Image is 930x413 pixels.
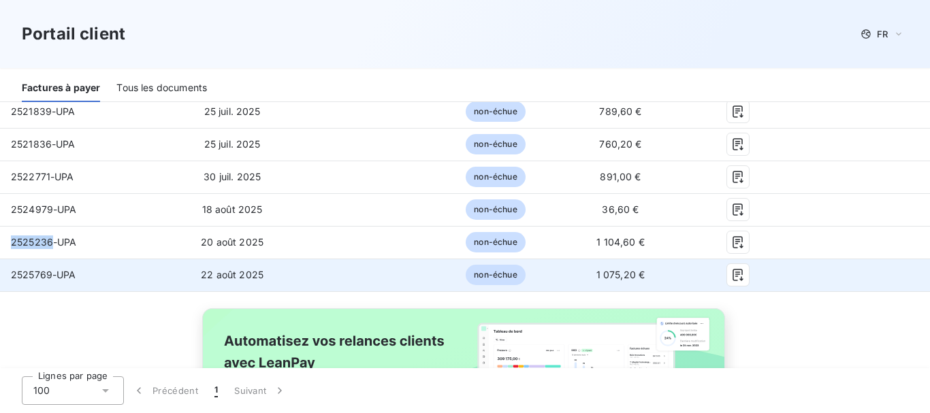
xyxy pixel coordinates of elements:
h3: Portail client [22,22,125,46]
span: FR [877,29,888,39]
span: 2521839-UPA [11,105,76,117]
span: 1 104,60 € [596,236,645,248]
span: non-échue [466,265,525,285]
span: non-échue [466,199,525,220]
span: 2524979-UPA [11,203,77,215]
span: 1 [214,384,218,397]
span: 1 075,20 € [596,269,645,280]
span: 36,60 € [602,203,639,215]
span: non-échue [466,101,525,122]
span: 2525769-UPA [11,269,76,280]
span: 30 juil. 2025 [204,171,261,182]
span: 20 août 2025 [201,236,263,248]
span: non-échue [466,167,525,187]
div: Tous les documents [116,73,207,102]
span: non-échue [466,134,525,154]
span: non-échue [466,232,525,252]
span: 25 juil. 2025 [204,138,261,150]
span: 100 [33,384,50,397]
span: 2525236-UPA [11,236,77,248]
div: Factures à payer [22,73,100,102]
span: 18 août 2025 [202,203,263,215]
span: 2521836-UPA [11,138,76,150]
span: 789,60 € [599,105,641,117]
span: 760,20 € [599,138,641,150]
span: 25 juil. 2025 [204,105,261,117]
span: 22 août 2025 [201,269,263,280]
span: 891,00 € [600,171,641,182]
button: Précédent [124,376,206,405]
button: 1 [206,376,226,405]
button: Suivant [226,376,295,405]
span: 2522771-UPA [11,171,74,182]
